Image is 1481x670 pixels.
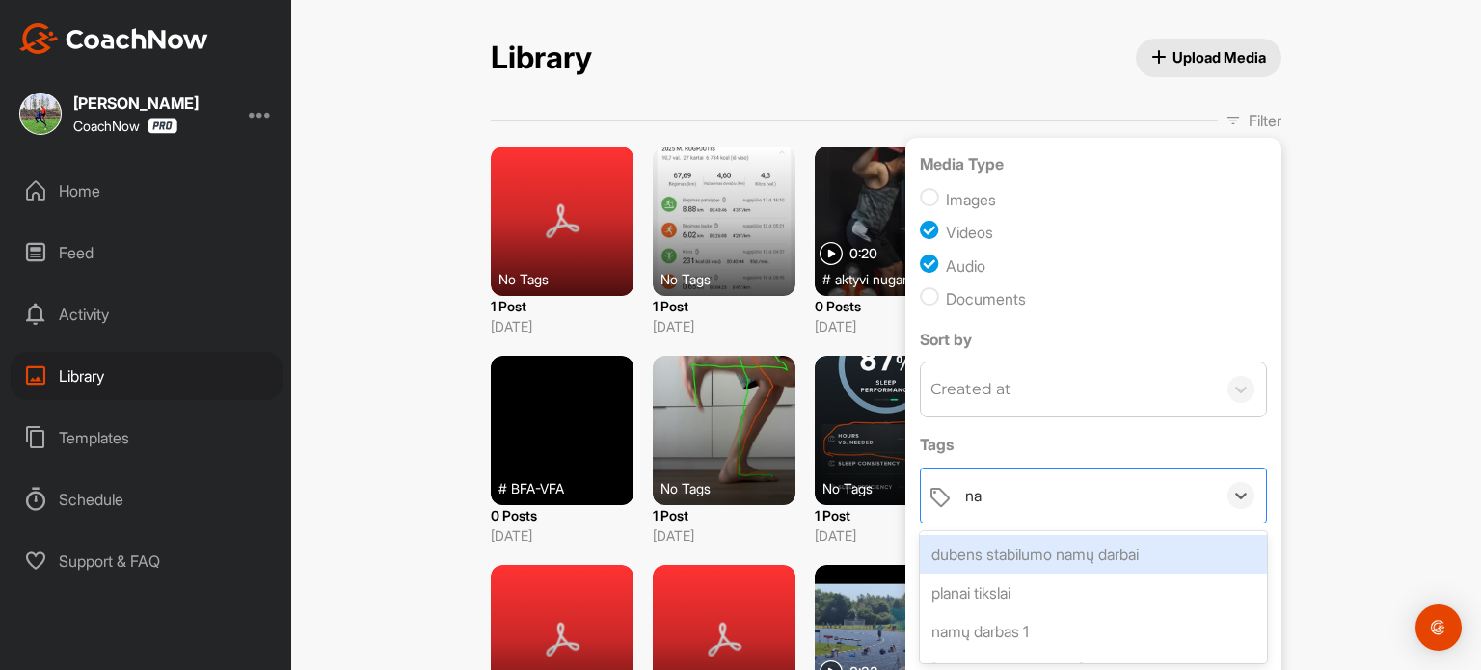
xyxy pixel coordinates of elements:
[491,40,592,77] h2: Library
[660,269,803,288] div: No Tags
[11,167,283,215] div: Home
[946,188,996,211] div: Images
[822,478,965,497] div: No Tags
[73,118,177,134] div: CoachNow
[148,118,177,134] img: CoachNow Pro
[653,296,795,316] p: 1 Post
[1136,39,1282,77] button: Upload Media
[1151,47,1267,67] span: Upload Media
[946,255,985,278] div: Audio
[19,93,62,135] img: square_1d26bf0d6d75646ece58a0b239b0eb82.jpg
[11,290,283,338] div: Activity
[19,23,208,54] img: CoachNow
[946,221,993,244] div: Videos
[491,505,633,525] p: 0 Posts
[930,378,1011,401] div: Created at
[815,296,957,316] p: 0 Posts
[1249,109,1281,132] p: Filter
[815,505,957,525] p: 1 Post
[815,316,957,336] p: [DATE]
[820,242,843,265] img: play
[11,228,283,277] div: Feed
[653,525,795,546] p: [DATE]
[653,316,795,336] p: [DATE]
[11,352,283,400] div: Library
[11,537,283,585] div: Support & FAQ
[815,525,957,546] p: [DATE]
[498,478,641,497] div: #
[1415,604,1462,651] div: Open Intercom Messenger
[11,475,283,523] div: Schedule
[849,247,877,260] span: 0:20
[835,269,914,288] span: aktyvi nugara
[920,574,1267,612] div: planai tikslai
[498,269,641,288] div: No Tags
[920,433,1267,456] label: Tags
[920,612,1267,651] div: namų darbas 1
[491,316,633,336] p: [DATE]
[920,152,1267,175] label: Media Type
[822,269,965,288] div: #
[491,296,633,316] p: 1 Post
[660,478,803,497] div: No Tags
[491,525,633,546] p: [DATE]
[946,287,1026,310] div: Documents
[920,535,1267,574] div: dubens stabilumo namų darbai
[920,328,1267,351] label: Sort by
[11,414,283,462] div: Templates
[653,505,795,525] p: 1 Post
[73,95,199,111] div: [PERSON_NAME]
[511,478,564,497] span: BFA-VFA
